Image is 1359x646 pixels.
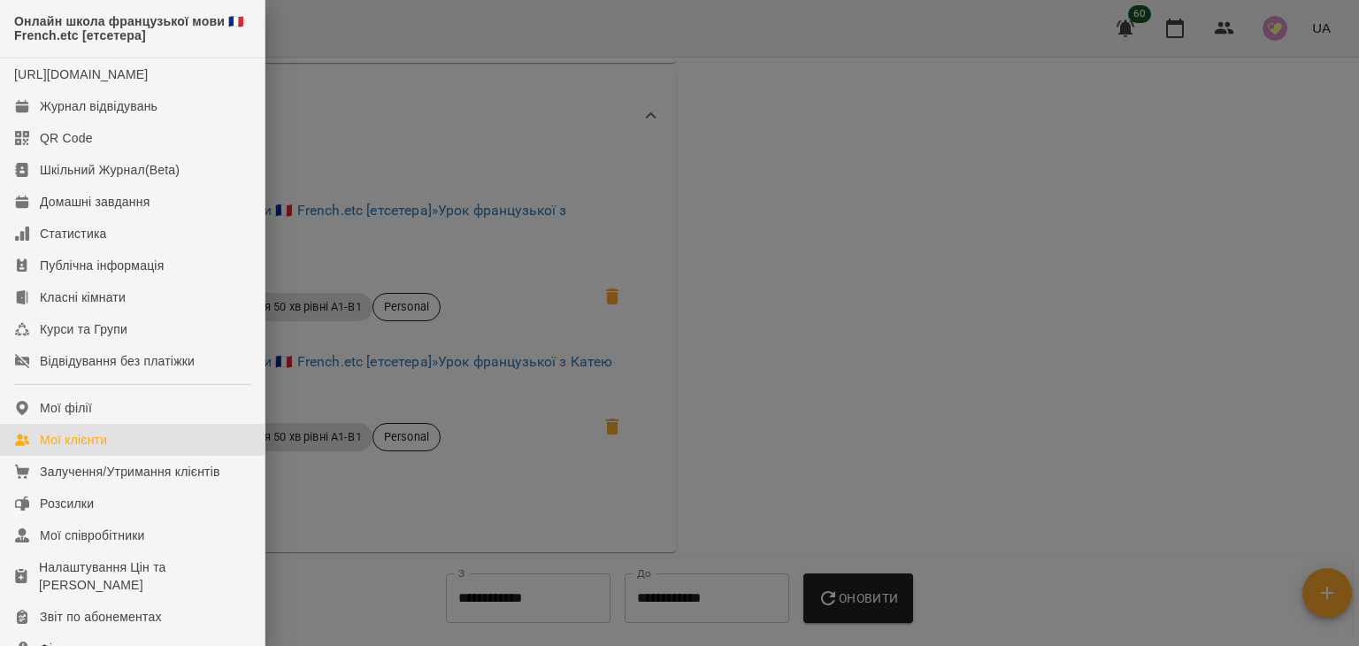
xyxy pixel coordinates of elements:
div: Залучення/Утримання клієнтів [40,463,220,481]
div: Публічна інформація [40,257,164,274]
a: [URL][DOMAIN_NAME] [14,67,148,81]
div: Відвідування без платіжки [40,352,195,370]
div: Мої співробітники [40,527,145,544]
div: Шкільний Журнал(Beta) [40,161,180,179]
div: Розсилки [40,495,94,512]
div: QR Code [40,129,93,147]
div: Класні кімнати [40,288,126,306]
div: Мої філії [40,399,92,417]
div: Мої клієнти [40,431,107,449]
div: Статистика [40,225,107,242]
span: Онлайн школа французької мови 🇫🇷 French.etc [етсетера] [14,14,250,43]
div: Курси та Групи [40,320,127,338]
div: Налаштування Цін та [PERSON_NAME] [39,558,250,594]
div: Домашні завдання [40,193,150,211]
div: Журнал відвідувань [40,97,157,115]
div: Звіт по абонементах [40,608,162,626]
